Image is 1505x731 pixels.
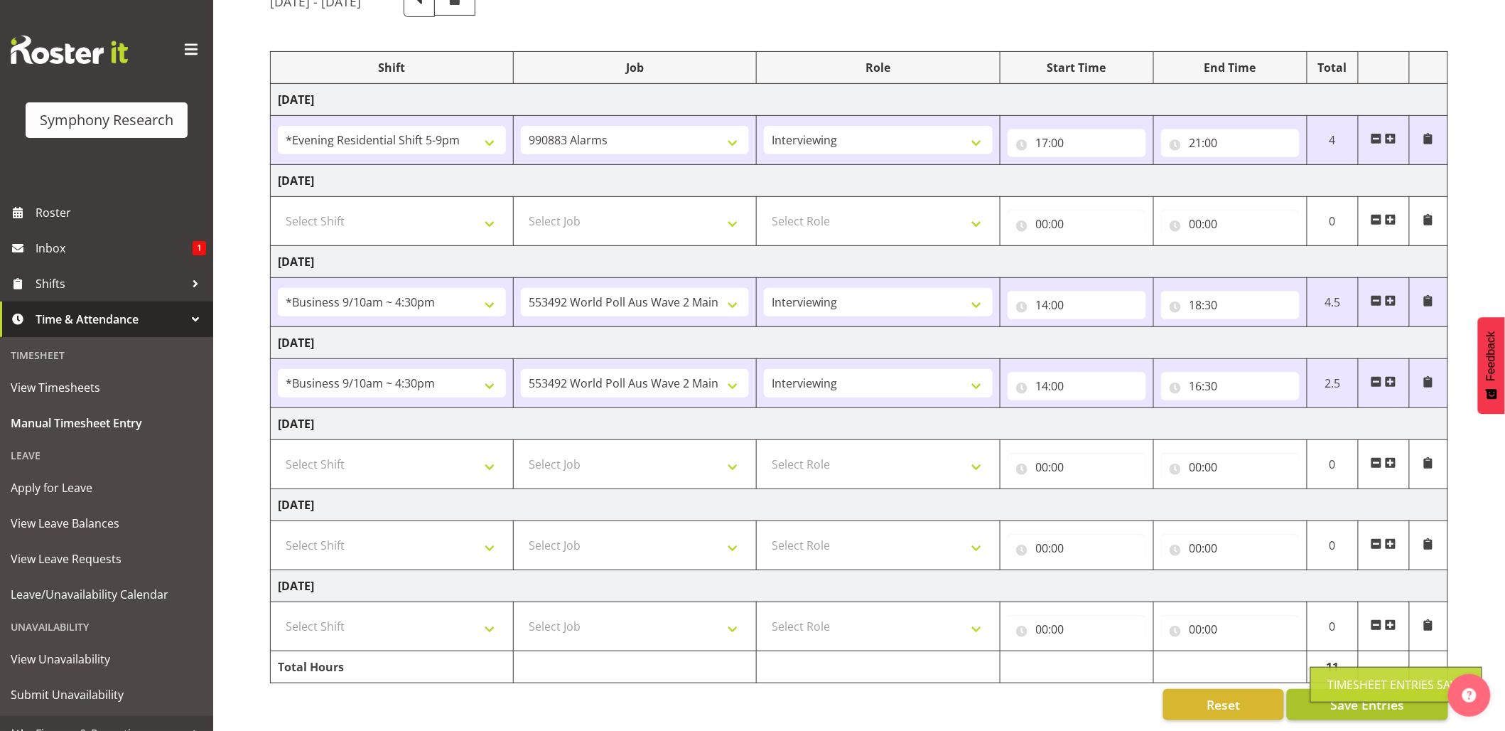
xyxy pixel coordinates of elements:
span: 1 [193,241,206,255]
td: [DATE] [271,246,1448,278]
a: Submit Unavailability [4,677,210,713]
input: Click to select... [1008,453,1146,481]
span: Shifts [36,273,185,294]
input: Click to select... [1161,210,1300,238]
input: Click to select... [1161,291,1300,319]
td: [DATE] [271,408,1448,440]
div: Total [1315,59,1351,76]
input: Click to select... [1161,129,1300,157]
td: 0 [1307,521,1358,570]
span: Save Entries [1330,695,1404,714]
button: Save Entries [1287,689,1448,720]
a: View Unavailability [4,641,210,677]
td: 0 [1307,602,1358,651]
input: Click to select... [1008,291,1146,319]
a: Leave/Unavailability Calendar [4,577,210,612]
input: Click to select... [1008,615,1146,644]
td: [DATE] [271,570,1448,602]
div: Timesheet Entries Save [1328,676,1464,693]
a: View Leave Requests [4,541,210,577]
input: Click to select... [1008,129,1146,157]
input: Click to select... [1008,372,1146,400]
input: Click to select... [1161,453,1300,481]
div: End Time [1161,59,1300,76]
input: Click to select... [1161,534,1300,562]
td: 0 [1307,440,1358,489]
span: View Leave Balances [11,513,203,534]
button: Reset [1163,689,1284,720]
button: Feedback - Show survey [1478,317,1505,414]
span: Submit Unavailability [11,684,203,705]
a: View Leave Balances [4,506,210,541]
div: Shift [278,59,506,76]
a: View Timesheets [4,370,210,405]
span: View Leave Requests [11,548,203,570]
td: Total Hours [271,651,514,683]
span: Apply for Leave [11,477,203,498]
td: 2.5 [1307,359,1358,408]
input: Click to select... [1008,210,1146,238]
div: Role [764,59,992,76]
input: Click to select... [1161,615,1300,644]
span: Time & Attendance [36,309,185,330]
td: 0 [1307,197,1358,246]
a: Manual Timesheet Entry [4,405,210,441]
td: [DATE] [271,489,1448,521]
td: [DATE] [271,165,1448,197]
span: Inbox [36,238,193,259]
div: Symphony Research [40,110,173,131]
td: 4 [1307,116,1358,165]
a: Apply for Leave [4,470,210,506]
img: help-xxl-2.png [1462,688,1477,703]
span: Leave/Unavailability Calendar [11,584,203,605]
span: Feedback [1485,331,1498,381]
td: 4.5 [1307,278,1358,327]
span: Manual Timesheet Entry [11,412,203,434]
div: Timesheet [4,341,210,370]
td: [DATE] [271,84,1448,116]
input: Click to select... [1008,534,1146,562]
div: Job [521,59,749,76]
div: Leave [4,441,210,470]
div: Start Time [1008,59,1146,76]
td: [DATE] [271,327,1448,359]
input: Click to select... [1161,372,1300,400]
div: Unavailability [4,612,210,641]
td: 11 [1307,651,1358,683]
span: View Timesheets [11,377,203,398]
span: Roster [36,202,206,223]
span: View Unavailability [11,649,203,670]
img: Rosterit website logo [11,36,128,64]
span: Reset [1207,695,1240,714]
